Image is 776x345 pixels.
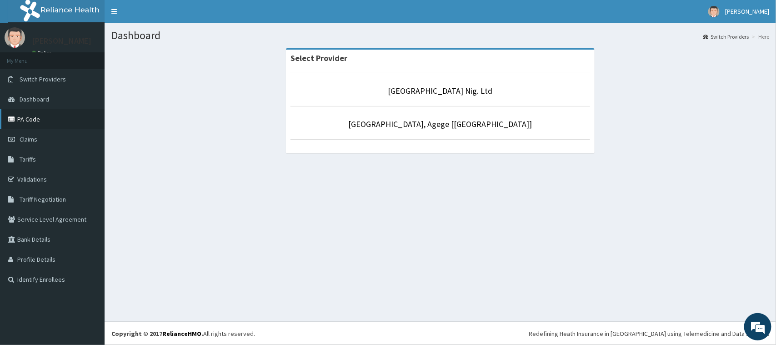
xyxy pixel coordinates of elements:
[32,37,91,45] p: [PERSON_NAME]
[349,119,532,129] a: [GEOGRAPHIC_DATA], Agege [[GEOGRAPHIC_DATA]]
[20,195,66,203] span: Tariff Negotiation
[162,330,201,338] a: RelianceHMO
[388,86,493,96] a: [GEOGRAPHIC_DATA] Nig. Ltd
[290,53,347,63] strong: Select Provider
[20,95,49,103] span: Dashboard
[529,329,769,338] div: Redefining Heath Insurance in [GEOGRAPHIC_DATA] using Telemedicine and Data Science!
[20,155,36,163] span: Tariffs
[5,27,25,48] img: User Image
[20,75,66,83] span: Switch Providers
[750,33,769,41] li: Here
[703,33,749,41] a: Switch Providers
[149,5,171,26] div: Minimize live chat window
[105,322,776,345] footer: All rights reserved.
[17,46,37,68] img: d_794563401_company_1708531726252_794563401
[20,135,37,143] span: Claims
[111,30,769,41] h1: Dashboard
[725,7,769,15] span: [PERSON_NAME]
[708,6,720,17] img: User Image
[5,249,173,280] textarea: Type your message and hit 'Enter'
[111,330,203,338] strong: Copyright © 2017 .
[32,50,54,56] a: Online
[53,115,125,207] span: We're online!
[47,51,153,63] div: Chat with us now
